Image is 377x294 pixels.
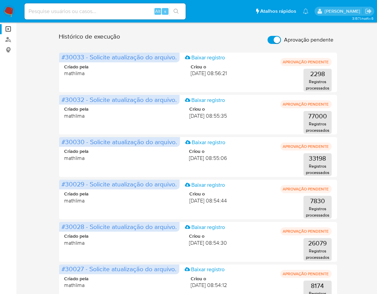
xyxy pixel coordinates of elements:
[303,8,309,14] a: Notificações
[169,7,183,16] button: search-icon
[352,16,374,21] span: 3.157.1-hotfix-5
[25,7,186,16] input: Pesquise usuários ou casos...
[260,8,296,15] span: Atalhos rápidos
[164,8,166,14] span: s
[365,8,372,15] a: Sair
[325,8,363,14] p: matheus.lima@mercadopago.com.br
[155,8,160,14] span: Alt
